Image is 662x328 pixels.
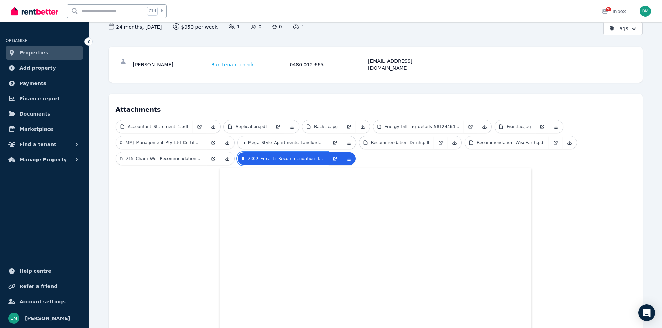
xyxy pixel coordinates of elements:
[507,124,531,129] p: FrontLic.jpg
[19,110,50,118] span: Documents
[19,125,53,133] span: Marketplace
[371,140,430,145] p: Recommendation_Di_nh.pdf
[434,136,448,149] a: Open in new Tab
[19,49,48,57] span: Properties
[535,120,549,133] a: Open in new Tab
[238,136,328,149] a: Mega_Style_Apartments_Landlord_Brochure.pdf
[609,25,628,32] span: Tags
[6,295,83,309] a: Account settings
[356,120,370,133] a: Download Attachment
[272,23,282,30] span: 0
[465,136,549,149] a: Recommendation_WiseEarth.pdf
[206,152,220,165] a: Open in new Tab
[6,122,83,136] a: Marketplace
[640,6,651,17] img: Brendan Meng
[342,152,356,165] a: Download Attachment
[211,61,254,68] span: Run tenant check
[271,120,285,133] a: Open in new Tab
[220,136,234,149] a: Download Attachment
[116,152,206,165] a: 715_Charli_Wei_Recommendation_TopHomeRealty.pdf.pdf
[342,136,356,149] a: Download Attachment
[11,6,58,16] img: RentBetter
[25,314,70,322] span: [PERSON_NAME]
[126,156,202,161] p: 715_Charli_Wei_Recommendation_TopHomeRealty.pdf.pdf
[147,7,158,16] span: Ctrl
[116,120,193,133] a: Accountant_Statement_1.pdf
[495,120,535,133] a: FrontLic.jpg
[128,124,188,129] p: Accountant_Statement_1.pdf
[549,136,563,149] a: Open in new Tab
[229,23,240,30] span: 1
[314,124,338,129] p: BackLic.jpg
[220,152,234,165] a: Download Attachment
[6,279,83,293] a: Refer a friend
[116,101,636,115] h4: Attachments
[19,155,67,164] span: Manage Property
[206,136,220,149] a: Open in new Tab
[248,140,324,145] p: Mega_Style_Apartments_Landlord_Brochure.pdf
[251,23,262,30] span: 0
[328,152,342,165] a: Open in new Tab
[6,76,83,90] a: Payments
[328,136,342,149] a: Open in new Tab
[302,120,342,133] a: BackLic.jpg
[606,7,611,11] span: 9
[290,58,366,72] div: 0480 012 665
[238,152,328,165] a: 7302_Erica_Li_Recommendation_TopHomeRealty.pdf
[563,136,577,149] a: Download Attachment
[342,120,356,133] a: Open in new Tab
[368,58,444,72] div: [EMAIL_ADDRESS][DOMAIN_NAME]
[161,8,163,14] span: k
[206,120,220,133] a: Download Attachment
[248,156,324,161] p: 7302_Erica_Li_Recommendation_TopHomeRealty.pdf
[173,23,218,31] span: $950 per week
[477,140,545,145] p: Recommendation_WiseEarth.pdf
[19,64,56,72] span: Add property
[385,124,460,129] p: Energy_billi_ng_details_58124464_2.pdf
[224,120,271,133] a: Application.pdf
[6,264,83,278] a: Help centre
[8,313,19,324] img: Brendan Meng
[6,137,83,151] button: Find a tenant
[125,140,202,145] p: MMJ_Management_Pty_Ltd_Certificate_of_Registration_2.pdf
[133,58,210,72] div: [PERSON_NAME]
[6,153,83,167] button: Manage Property
[6,92,83,106] a: Finance report
[373,120,464,133] a: Energy_billi_ng_details_58124464_2.pdf
[603,22,643,35] button: Tags
[109,23,162,31] span: 24 months , [DATE]
[477,120,491,133] a: Download Attachment
[19,79,46,87] span: Payments
[19,297,66,306] span: Account settings
[359,136,434,149] a: Recommendation_Di_nh.pdf
[6,38,27,43] span: ORGANISE
[602,8,626,15] div: Inbox
[293,23,304,30] span: 1
[193,120,206,133] a: Open in new Tab
[236,124,267,129] p: Application.pdf
[19,140,56,149] span: Find a tenant
[19,282,57,291] span: Refer a friend
[285,120,299,133] a: Download Attachment
[19,267,51,275] span: Help centre
[464,120,477,133] a: Open in new Tab
[448,136,461,149] a: Download Attachment
[6,61,83,75] a: Add property
[19,94,60,103] span: Finance report
[638,304,655,321] div: Open Intercom Messenger
[6,46,83,60] a: Properties
[116,136,206,149] a: MMJ_Management_Pty_Ltd_Certificate_of_Registration_2.pdf
[549,120,563,133] a: Download Attachment
[6,107,83,121] a: Documents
